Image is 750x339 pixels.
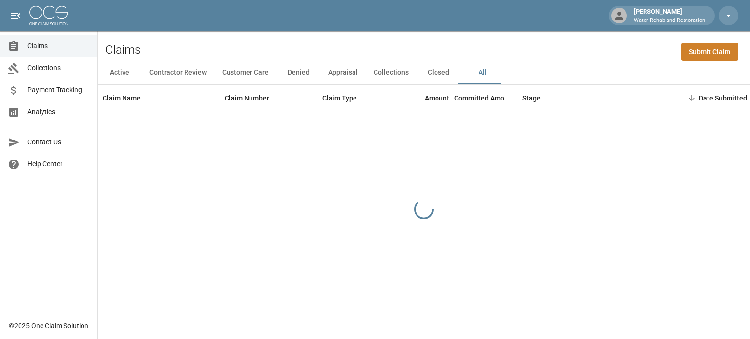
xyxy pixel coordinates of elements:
[98,84,220,112] div: Claim Name
[685,91,699,105] button: Sort
[29,6,68,25] img: ocs-logo-white-transparent.png
[460,61,504,84] button: All
[391,84,454,112] div: Amount
[630,7,709,24] div: [PERSON_NAME]
[699,84,747,112] div: Date Submitted
[425,84,449,112] div: Amount
[105,43,141,57] h2: Claims
[27,41,89,51] span: Claims
[417,61,460,84] button: Closed
[276,61,320,84] button: Denied
[27,85,89,95] span: Payment Tracking
[634,17,705,25] p: Water Rehab and Restoration
[142,61,214,84] button: Contractor Review
[98,61,142,84] button: Active
[220,84,317,112] div: Claim Number
[366,61,417,84] button: Collections
[27,137,89,147] span: Contact Us
[27,107,89,117] span: Analytics
[518,84,664,112] div: Stage
[98,61,750,84] div: dynamic tabs
[454,84,518,112] div: Committed Amount
[9,321,88,331] div: © 2025 One Claim Solution
[320,61,366,84] button: Appraisal
[6,6,25,25] button: open drawer
[27,63,89,73] span: Collections
[681,43,738,61] a: Submit Claim
[522,84,541,112] div: Stage
[454,84,513,112] div: Committed Amount
[214,61,276,84] button: Customer Care
[225,84,269,112] div: Claim Number
[317,84,391,112] div: Claim Type
[103,84,141,112] div: Claim Name
[322,84,357,112] div: Claim Type
[27,159,89,169] span: Help Center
